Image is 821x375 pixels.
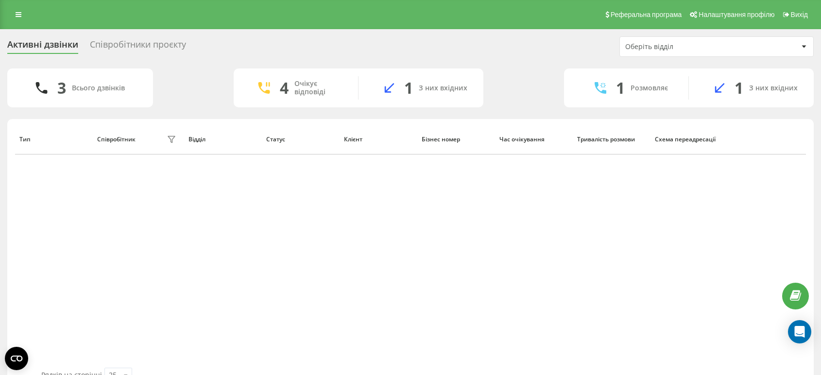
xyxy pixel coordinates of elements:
[631,84,668,92] div: Розмовляє
[5,347,28,370] button: Open CMP widget
[97,136,136,143] div: Співробітник
[422,136,490,143] div: Бізнес номер
[749,84,798,92] div: З них вхідних
[90,39,186,54] div: Співробітники проєкту
[404,79,413,97] div: 1
[294,80,343,96] div: Очікує відповіді
[280,79,289,97] div: 4
[344,136,412,143] div: Клієнт
[699,11,774,18] span: Налаштування профілю
[7,39,78,54] div: Активні дзвінки
[616,79,625,97] div: 1
[577,136,646,143] div: Тривалість розмови
[188,136,257,143] div: Відділ
[625,43,741,51] div: Оберіть відділ
[788,320,811,343] div: Open Intercom Messenger
[611,11,682,18] span: Реферальна програма
[57,79,66,97] div: 3
[266,136,335,143] div: Статус
[72,84,125,92] div: Всього дзвінків
[735,79,743,97] div: 1
[419,84,467,92] div: З них вхідних
[19,136,88,143] div: Тип
[499,136,568,143] div: Час очікування
[791,11,808,18] span: Вихід
[655,136,724,143] div: Схема переадресації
